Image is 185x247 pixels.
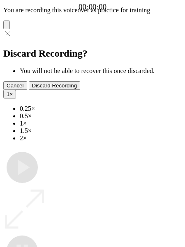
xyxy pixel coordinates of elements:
li: 1× [20,120,182,127]
a: 00:00:00 [79,2,106,11]
button: 1× [3,90,16,98]
p: You are recording this voiceover as practice for training [3,7,182,14]
li: 0.5× [20,112,182,120]
li: 2× [20,135,182,142]
button: Discard Recording [29,81,81,90]
li: 0.25× [20,105,182,112]
button: Cancel [3,81,27,90]
h2: Discard Recording? [3,48,182,59]
li: 1.5× [20,127,182,135]
span: 1 [7,91,9,97]
li: You will not be able to recover this once discarded. [20,67,182,75]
